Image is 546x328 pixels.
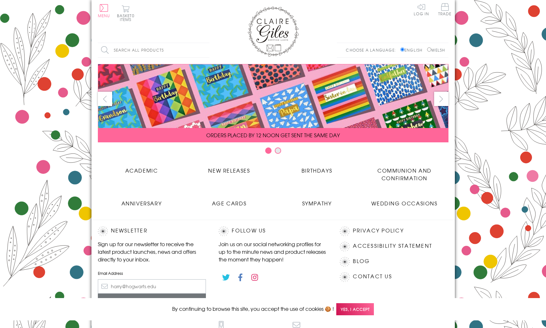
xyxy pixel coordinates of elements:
input: Search [203,43,209,57]
span: 0 items [120,13,135,22]
span: Wedding Occasions [371,199,437,207]
button: next [434,92,448,106]
button: prev [98,92,112,106]
img: Claire Giles Greetings Cards [248,6,299,57]
h2: Newsletter [98,226,206,236]
span: Yes, I accept [336,303,374,316]
span: Academic [125,167,158,174]
a: Contact Us [353,272,392,281]
a: Birthdays [273,162,361,174]
button: Carousel Page 2 [275,147,281,154]
p: Sign up for our newsletter to receive the latest product launches, news and offers directly to yo... [98,240,206,263]
input: Subscribe [98,294,206,308]
input: Welsh [427,47,431,52]
button: Carousel Page 1 (Current Slide) [265,147,272,154]
a: Wedding Occasions [361,195,448,207]
a: Trade [438,3,452,17]
a: Academic [98,162,186,174]
span: Sympathy [302,199,332,207]
a: Sympathy [273,195,361,207]
button: Menu [98,4,110,18]
label: English [400,47,426,53]
input: English [400,47,404,52]
button: Basket0 items [117,5,135,21]
input: harry@hogwarts.edu [98,279,206,294]
span: Age Cards [212,199,246,207]
a: Communion and Confirmation [361,162,448,182]
label: Welsh [427,47,445,53]
a: Accessibility Statement [353,242,432,250]
a: Privacy Policy [353,226,404,235]
div: Carousel Pagination [98,147,448,157]
span: Trade [438,3,452,16]
p: Choose a language: [346,47,399,53]
a: Blog [353,257,370,266]
span: Menu [98,13,110,18]
label: Email Address [98,270,206,276]
span: Birthdays [302,167,332,174]
p: Join us on our social networking profiles for up to the minute news and product releases the mome... [219,240,327,263]
input: Search all products [98,43,209,57]
span: ORDERS PLACED BY 12 NOON GET SENT THE SAME DAY [206,131,340,139]
span: Anniversary [121,199,162,207]
h2: Follow Us [219,226,327,236]
a: New Releases [186,162,273,174]
a: Log In [414,3,429,16]
span: Communion and Confirmation [377,167,432,182]
span: New Releases [208,167,250,174]
a: Age Cards [186,195,273,207]
a: Anniversary [98,195,186,207]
